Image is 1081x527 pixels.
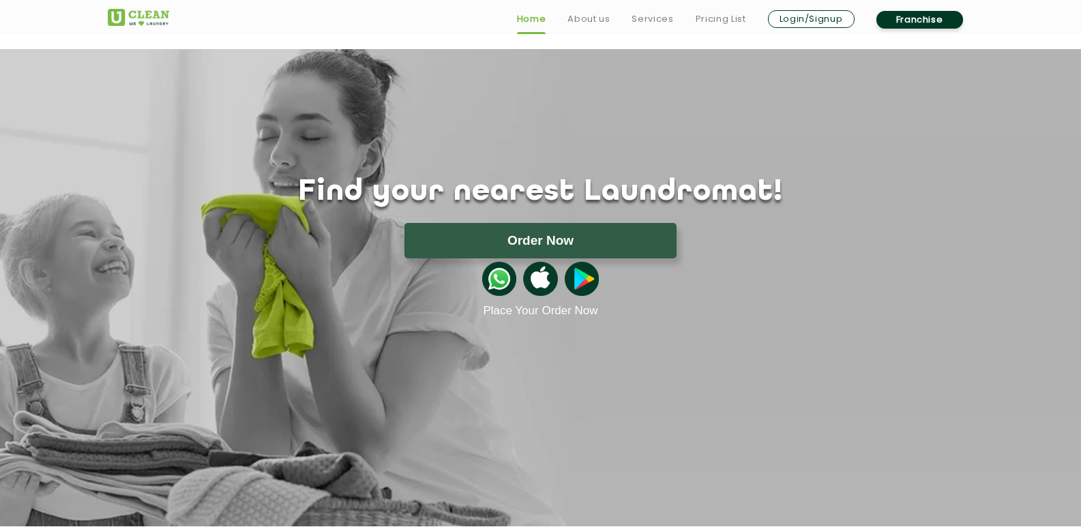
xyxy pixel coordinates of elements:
[567,11,610,27] a: About us
[483,304,597,318] a: Place Your Order Now
[108,9,169,26] img: UClean Laundry and Dry Cleaning
[632,11,673,27] a: Services
[768,10,855,28] a: Login/Signup
[482,262,516,296] img: whatsappicon.png
[404,223,677,258] button: Order Now
[98,175,984,209] h1: Find your nearest Laundromat!
[696,11,746,27] a: Pricing List
[565,262,599,296] img: playstoreicon.png
[523,262,557,296] img: apple-icon.png
[517,11,546,27] a: Home
[876,11,963,29] a: Franchise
